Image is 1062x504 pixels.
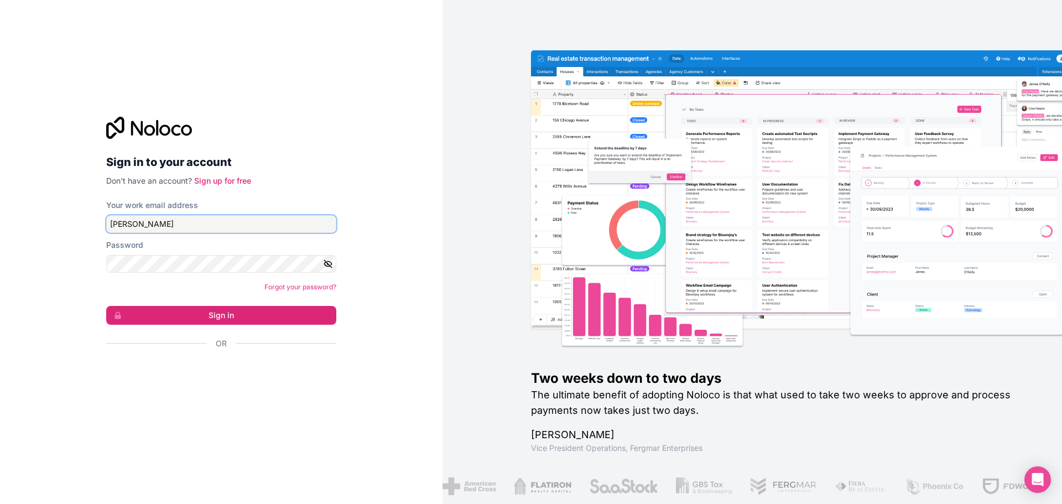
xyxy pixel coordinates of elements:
[531,387,1027,418] h2: The ultimate benefit of adopting Noloco is that what used to take two weeks to approve and proces...
[194,176,251,185] a: Sign up for free
[216,338,227,349] span: Or
[106,240,143,251] label: Password
[589,477,658,495] img: /assets/saastock-C6Zbiodz.png
[106,152,336,172] h2: Sign in to your account
[676,477,732,495] img: /assets/gbstax-C-GtDUiK.png
[981,477,1046,495] img: /assets/fdworks-Bi04fVtw.png
[749,477,817,495] img: /assets/fergmar-CudnrXN5.png
[106,200,198,211] label: Your work email address
[442,477,496,495] img: /assets/american-red-cross-BAupjrZR.png
[106,255,336,273] input: Password
[264,283,336,291] a: Forgot your password?
[514,477,571,495] img: /assets/flatiron-C8eUkumj.png
[531,427,1027,443] h1: [PERSON_NAME]
[106,176,192,185] span: Don't have an account?
[106,215,336,233] input: Email address
[1024,466,1051,493] div: Open Intercom Messenger
[106,306,336,325] button: Sign in
[904,477,964,495] img: /assets/phoenix-BREaitsQ.png
[531,370,1027,387] h1: Two weeks down to two days
[835,477,887,495] img: /assets/fiera-fwj2N5v4.png
[531,443,1027,454] h1: Vice President Operations , Fergmar Enterprises
[101,361,333,386] iframe: Sign in with Google Button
